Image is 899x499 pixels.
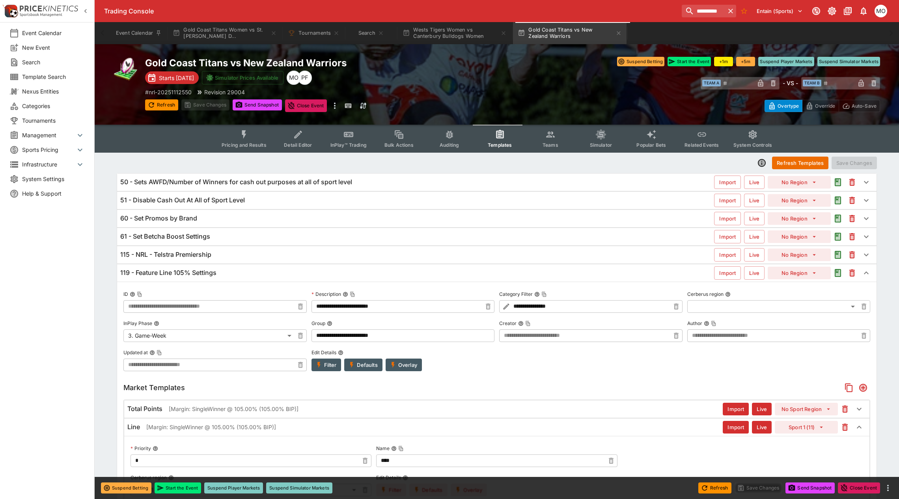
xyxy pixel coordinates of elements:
p: Edit Details [311,349,336,356]
button: Suspend Simulator Markets [266,482,332,493]
button: Mark O'Loughlan [872,2,890,20]
button: Sport 1 (11) [775,421,838,434]
button: more [330,99,339,112]
p: Overtype [778,102,799,110]
span: Teams [543,142,558,148]
p: ID [123,291,128,297]
button: Import [714,212,741,225]
p: Priority [131,445,151,452]
span: Team A [702,80,721,86]
span: Popular Bets [636,142,666,148]
span: Detail Editor [284,142,312,148]
span: Template Search [22,73,85,81]
div: Mark O'Loughlan [287,71,301,85]
p: Description [311,291,341,297]
button: IDCopy To Clipboard [130,292,135,297]
button: Simulator Prices Available [202,71,284,84]
button: Overtype [765,100,802,112]
p: [Margin: SingleWinner @ 105.00% (105.00% BIP)] [146,423,276,431]
button: Import [714,248,741,262]
h6: Total Points [127,405,162,413]
button: No Region [768,212,831,225]
button: This will delete the selected template. You will still need to Save Template changes to commit th... [845,266,859,280]
div: Trading Console [104,7,679,15]
button: This will delete the selected template. You will still need to Save Template changes to commit th... [845,211,859,226]
img: rugby_league.png [114,57,139,82]
button: NameCopy To Clipboard [391,446,397,451]
button: Suspend Betting [101,482,151,493]
div: Peter Fairgrieve [298,71,312,85]
button: Auto-Save [839,100,880,112]
button: Gold Coast Titans vs New Zealand Warriors [513,22,627,44]
button: Suspend Betting [617,57,664,66]
span: Event Calendar [22,29,85,37]
h6: 115 - NRL - Telstra Premiership [120,250,211,259]
p: Auto-Save [852,102,877,110]
button: Connected to PK [809,4,823,18]
p: Starts [DATE] [159,74,194,82]
button: Cerberus region [725,292,731,297]
h6: 51 - Disable Cash Out At All of Sport Level [120,196,245,204]
button: Live [744,230,765,243]
button: Import [723,403,749,415]
button: Live [752,403,772,415]
button: This will delete the selected template. You will still need to Save Template changes to commit th... [845,230,859,244]
span: InPlay™ Trading [330,142,367,148]
p: Override [815,102,835,110]
button: Audit the Template Change History [831,248,845,262]
button: Suspend Player Markets [758,57,814,66]
button: Suspend Simulator Markets [817,57,880,66]
span: Help & Support [22,189,85,198]
button: Live [744,266,765,280]
button: Copy To Clipboard [157,350,162,355]
button: +5m [736,57,755,66]
button: more [883,483,893,493]
div: Start From [765,100,880,112]
p: Cerberus region [131,474,167,481]
button: Add [856,381,870,395]
h6: 119 - Feature Line 105% Settings [120,269,216,277]
button: Refresh [698,482,731,493]
h5: Market Templates [123,383,185,392]
button: Documentation [841,4,855,18]
span: Pricing and Results [222,142,267,148]
div: 3. Game-Week [123,329,294,342]
span: Sports Pricing [22,146,75,154]
button: Copy To Clipboard [350,292,355,297]
button: Gold Coast Titans Women vs St. [PERSON_NAME] D... [168,22,282,44]
button: Refresh Templates [772,157,828,169]
img: PriceKinetics Logo [2,3,18,19]
button: AuthorCopy To Clipboard [704,321,709,326]
button: Close Event [285,99,327,112]
button: Filter [311,359,341,371]
button: Copy Market Templates [842,381,856,395]
input: search [682,5,725,17]
h6: Line [127,423,140,431]
button: Edit Details [338,350,343,355]
button: Send Snapshot [785,482,835,493]
button: Copy To Clipboard [711,321,716,326]
button: This will delete the selected template. You will still need to Save Template changes to commit th... [845,248,859,262]
button: Copy To Clipboard [525,321,531,326]
button: Audit the Template Change History [831,193,845,207]
button: Import [723,421,749,434]
button: Live [744,176,765,189]
img: PriceKinetics [20,6,78,11]
span: Auditing [440,142,459,148]
button: Updated atCopy To Clipboard [149,350,155,355]
p: Revision 29004 [204,88,245,96]
button: Import [714,266,741,280]
button: Audit the Template Change History [831,230,845,244]
button: CreatorCopy To Clipboard [518,321,524,326]
p: Category Filter [499,291,533,297]
button: Audit the Template Change History [831,211,845,226]
button: No Region [768,249,831,261]
button: Tournaments [283,22,344,44]
img: Sportsbook Management [20,13,62,17]
button: This will delete the selected template. You will still need to Save Template changes to commit th... [845,193,859,207]
span: New Event [22,43,85,52]
button: Event Calendar [111,22,166,44]
button: Override [802,100,839,112]
button: No Region [768,176,831,189]
p: InPlay Phase [123,320,152,327]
